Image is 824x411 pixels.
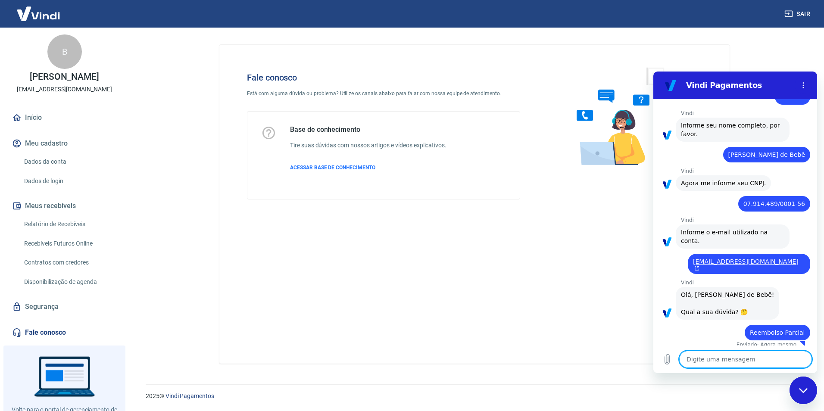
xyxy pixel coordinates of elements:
h6: Tire suas dúvidas com nossos artigos e vídeos explicativos. [290,141,446,150]
p: 2025 © [146,392,803,401]
p: Está com alguma dúvida ou problema? Utilize os canais abaixo para falar com nossa equipe de atend... [247,90,520,97]
button: Sair [783,6,814,22]
a: Disponibilização de agenda [21,273,119,291]
a: Vindi Pagamentos [165,392,214,399]
div: B [47,34,82,69]
a: Dados da conta [21,153,119,171]
button: Meu cadastro [10,134,119,153]
img: Fale conosco [559,59,690,174]
a: Segurança [10,297,119,316]
a: Contratos com credores [21,254,119,271]
a: Fale conosco [10,323,119,342]
h5: Base de conhecimento [290,125,446,134]
a: Relatório de Recebíveis [21,215,119,233]
span: ACESSAR BASE DE CONHECIMENTO [290,165,375,171]
p: [PERSON_NAME] [30,72,99,81]
a: Recebíveis Futuros Online [21,235,119,252]
iframe: Janela de mensagens [653,72,817,373]
a: ACESSAR BASE DE CONHECIMENTO [290,164,446,171]
h4: Fale conosco [247,72,520,83]
button: Meus recebíveis [10,196,119,215]
a: Início [10,108,119,127]
a: Dados de login [21,172,119,190]
iframe: Botão para abrir a janela de mensagens, conversa em andamento [790,377,817,404]
p: [EMAIL_ADDRESS][DOMAIN_NAME] [17,85,112,94]
img: Vindi [10,0,66,27]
